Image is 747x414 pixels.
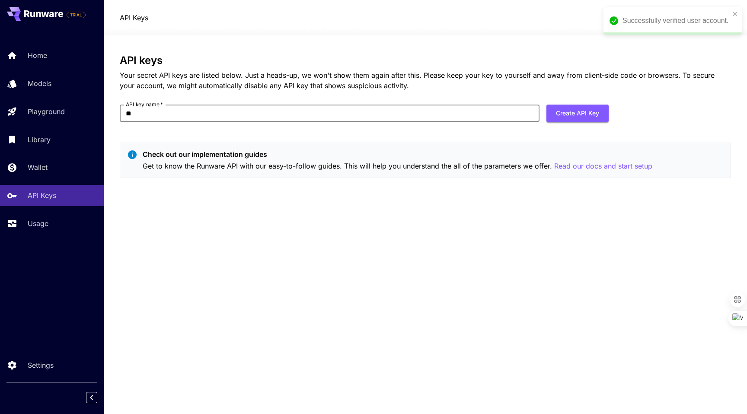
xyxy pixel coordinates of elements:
button: Create API Key [546,105,609,122]
div: Collapse sidebar [93,390,104,405]
p: Home [28,50,47,61]
button: Read our docs and start setup [554,161,652,172]
div: Successfully verified user account. [622,16,730,26]
button: Collapse sidebar [86,392,97,403]
span: Add your payment card to enable full platform functionality. [67,10,86,20]
p: Usage [28,218,48,229]
p: Playground [28,106,65,117]
p: Check out our implementation guides [143,149,652,159]
h3: API keys [120,54,731,67]
p: Wallet [28,162,48,172]
p: Get to know the Runware API with our easy-to-follow guides. This will help you understand the all... [143,161,652,172]
p: Your secret API keys are listed below. Just a heads-up, we won't show them again after this. Plea... [120,70,731,91]
span: TRIAL [67,12,85,18]
iframe: Chat Widget [704,373,747,414]
nav: breadcrumb [120,13,148,23]
button: close [732,10,738,17]
a: API Keys [120,13,148,23]
p: Models [28,78,51,89]
p: Settings [28,360,54,370]
p: Library [28,134,51,145]
p: API Keys [28,190,56,201]
label: API key name [126,101,163,108]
